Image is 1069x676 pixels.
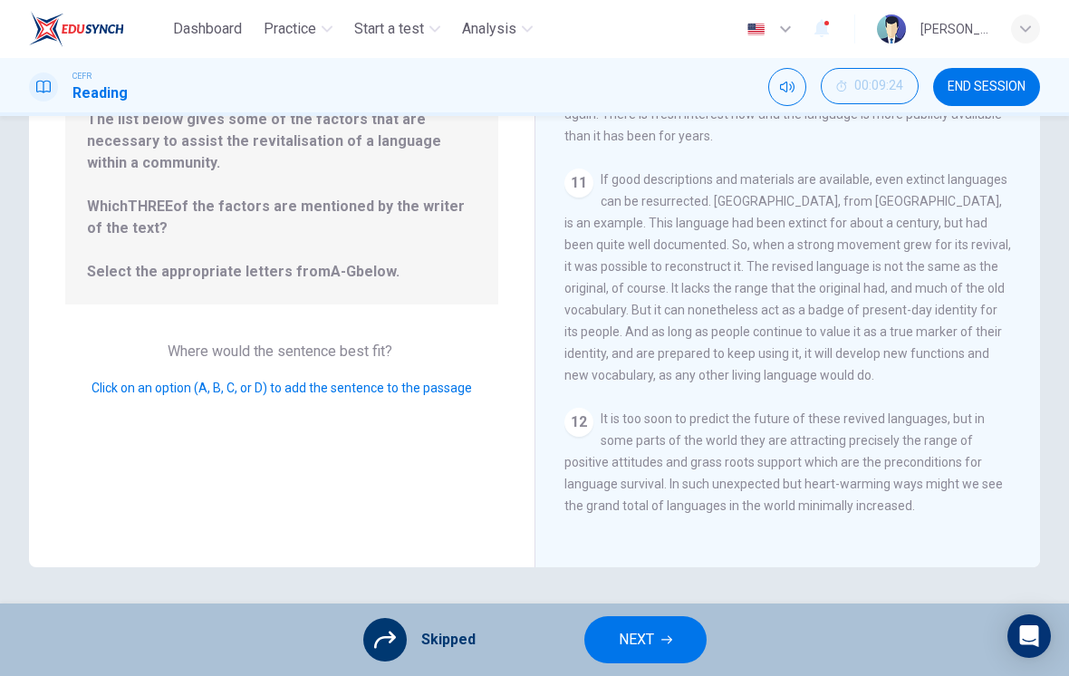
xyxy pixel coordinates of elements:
[745,23,767,36] img: en
[168,343,396,360] span: Where would the sentence best fit?
[584,616,707,663] button: NEXT
[173,18,242,40] span: Dashboard
[854,79,903,93] span: 00:09:24
[72,82,128,104] h1: Reading
[166,13,249,45] button: Dashboard
[91,381,472,395] span: Click on an option (A, B, C, or D) to add the sentence to the passage
[821,68,919,106] div: Hide
[354,18,424,40] span: Start a test
[768,68,806,106] div: Mute
[29,11,166,47] a: EduSynch logo
[564,169,593,198] div: 11
[347,13,448,45] button: Start a test
[564,411,1003,513] span: It is too soon to predict the future of these revived languages, but in some parts of the world t...
[72,70,91,82] span: CEFR
[455,13,540,45] button: Analysis
[264,18,316,40] span: Practice
[933,68,1040,106] button: END SESSION
[256,13,340,45] button: Practice
[619,627,654,652] span: NEXT
[128,198,173,215] b: THREE
[421,629,476,651] span: Skipped
[920,18,989,40] div: [PERSON_NAME] [PERSON_NAME] [PERSON_NAME]
[877,14,906,43] img: Profile picture
[331,263,356,280] b: A-G
[948,80,1026,94] span: END SESSION
[821,68,919,104] button: 00:09:24
[87,109,477,283] span: The list below gives some of the factors that are necessary to assist the revitalisation of a lan...
[462,18,516,40] span: Analysis
[564,408,593,437] div: 12
[564,172,1011,382] span: If good descriptions and materials are available, even extinct languages can be resurrected. [GEO...
[1007,614,1051,658] div: Open Intercom Messenger
[29,11,124,47] img: EduSynch logo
